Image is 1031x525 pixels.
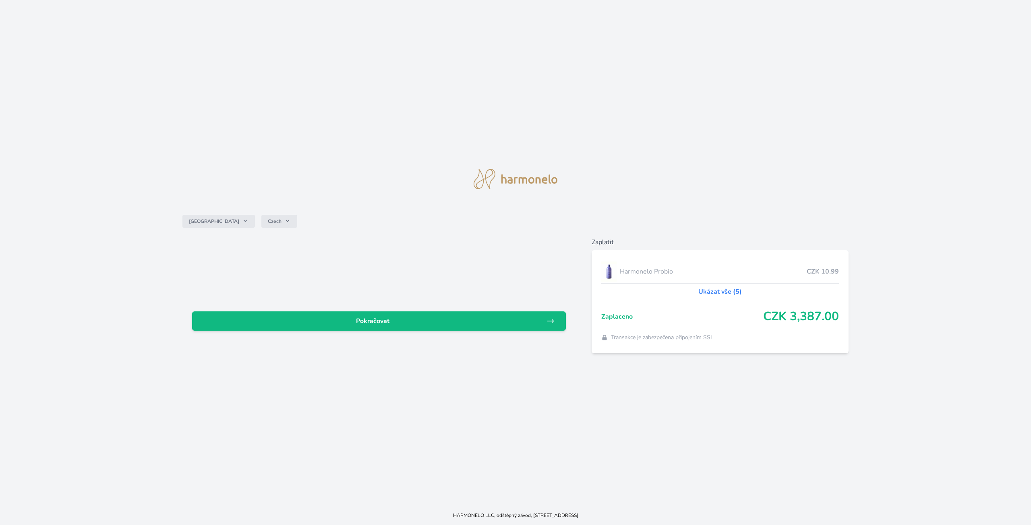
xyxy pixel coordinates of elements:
span: [GEOGRAPHIC_DATA] [189,218,239,224]
button: [GEOGRAPHIC_DATA] [182,215,255,228]
img: logo.svg [474,169,557,189]
span: CZK 10.99 [807,267,839,276]
a: Pokračovat [192,311,566,331]
span: Transakce je zabezpečena připojením SSL [611,334,714,342]
h6: Zaplatit [592,237,848,247]
span: Zaplaceno [601,312,763,321]
button: Czech [261,215,297,228]
span: Czech [268,218,282,224]
span: Harmonelo Probio [620,267,806,276]
span: Pokračovat [199,316,547,326]
img: CLEAN_PROBIO_se_stinem_x-lo.jpg [601,261,617,282]
span: CZK 3,387.00 [763,309,839,324]
a: Ukázat vše (5) [698,287,742,296]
